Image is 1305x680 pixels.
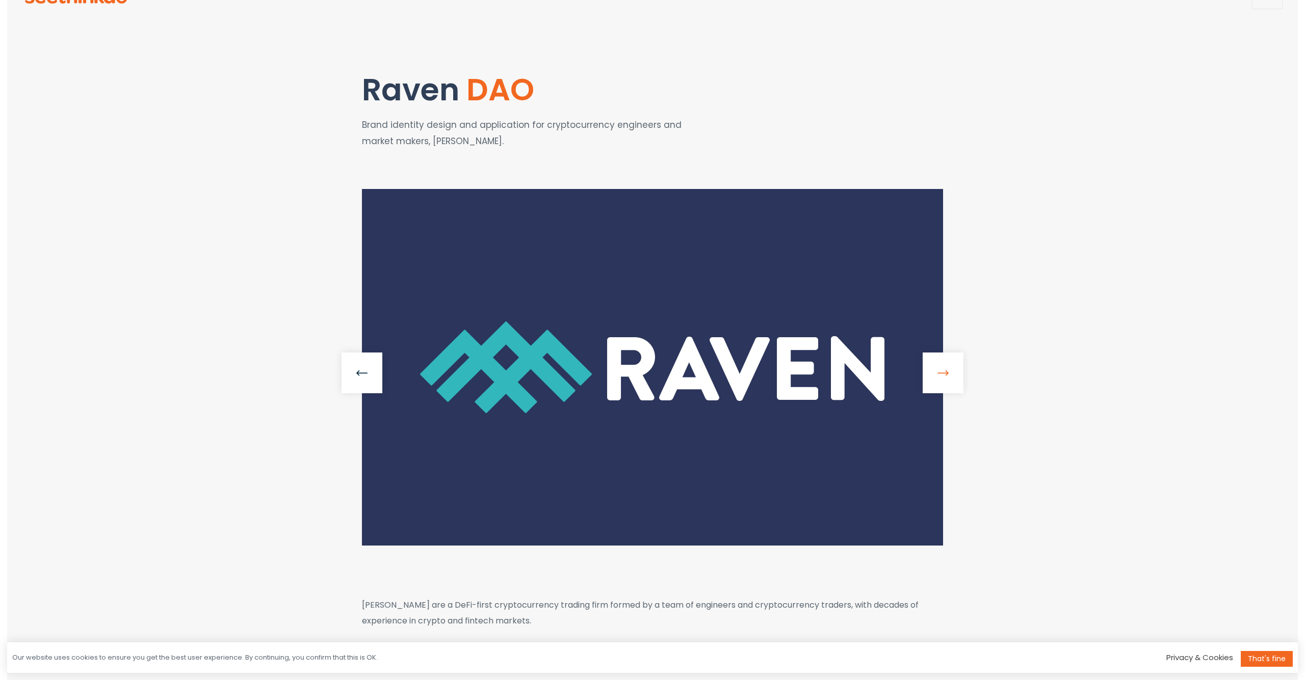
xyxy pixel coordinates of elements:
span: DAO [466,68,534,111]
p: [PERSON_NAME] are a DeFi-first cryptocurrency trading firm formed by a team of engineers and cryp... [362,597,943,629]
a: Privacy & Cookies [1166,652,1233,663]
h1: Raven DAO [362,73,695,106]
a: That's fine [1241,651,1293,667]
p: They approached us for a full rebrand ahead of a major funding round, with a clear vision and val... [362,639,943,670]
img: Raven – branding [362,189,943,546]
span: Raven [362,68,459,111]
div: Our website uses cookies to ensure you get the best user experience. By continuing, you confirm t... [12,653,378,663]
p: Brand identity design and application for cryptocurrency engineers and market makers, [PERSON_NAME]. [362,117,695,150]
